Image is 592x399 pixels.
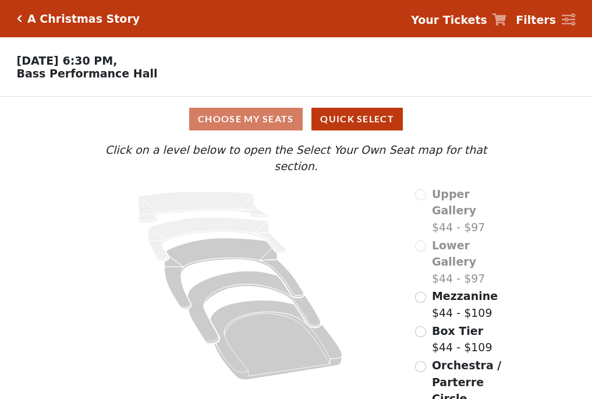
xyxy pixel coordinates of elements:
[411,13,487,26] strong: Your Tickets
[432,237,510,287] label: $44 - $97
[27,12,140,26] h5: A Christmas Story
[432,288,498,321] label: $44 - $109
[432,188,476,217] span: Upper Gallery
[432,323,492,356] label: $44 - $109
[432,186,510,236] label: $44 - $97
[516,12,575,29] a: Filters
[432,289,498,302] span: Mezzanine
[432,239,476,269] span: Lower Gallery
[17,15,22,23] a: Click here to go back to filters
[311,108,403,130] button: Quick Select
[432,324,483,337] span: Box Tier
[139,192,269,223] path: Upper Gallery - Seats Available: 0
[148,217,286,261] path: Lower Gallery - Seats Available: 0
[211,300,343,380] path: Orchestra / Parterre Circle - Seats Available: 199
[411,12,506,29] a: Your Tickets
[82,142,509,175] p: Click on a level below to open the Select Your Own Seat map for that section.
[516,13,556,26] strong: Filters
